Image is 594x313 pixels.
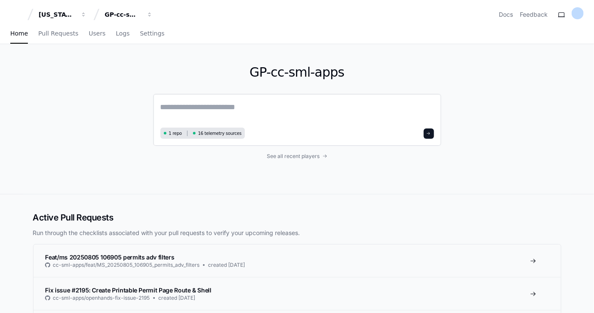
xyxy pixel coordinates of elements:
a: Logs [116,24,130,44]
span: created [DATE] [159,295,196,301]
span: Settings [140,31,164,36]
span: cc-sml-apps/openhands-fix-issue-2195 [53,295,150,301]
span: Fix issue #2195: Create Printable Permit Page Route & Shell [45,286,211,294]
span: 1 repo [169,130,182,137]
span: Feat/ms 20250805 106905 permits adv filters [45,253,175,261]
a: Pull Requests [38,24,78,44]
span: cc-sml-apps/feat/MS_20250805_106905_permits_adv_filters [53,262,200,268]
a: Home [10,24,28,44]
a: Docs [499,10,513,19]
a: Settings [140,24,164,44]
button: [US_STATE] Pacific [35,7,90,22]
h2: Active Pull Requests [33,212,561,224]
span: Users [89,31,106,36]
span: Pull Requests [38,31,78,36]
span: 16 telemetry sources [198,130,241,137]
h1: GP-cc-sml-apps [153,65,441,80]
button: Feedback [520,10,548,19]
div: [US_STATE] Pacific [39,10,75,19]
span: See all recent players [267,153,320,160]
a: Fix issue #2195: Create Printable Permit Page Route & Shellcc-sml-apps/openhands-fix-issue-2195cr... [33,277,561,310]
div: GP-cc-sml-apps [105,10,142,19]
a: Users [89,24,106,44]
span: created [DATE] [208,262,245,268]
span: Logs [116,31,130,36]
a: See all recent players [153,153,441,160]
p: Run through the checklists associated with your pull requests to verify your upcoming releases. [33,229,561,237]
button: GP-cc-sml-apps [101,7,156,22]
span: Home [10,31,28,36]
a: Feat/ms 20250805 106905 permits adv filterscc-sml-apps/feat/MS_20250805_106905_permits_adv_filter... [33,244,561,277]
